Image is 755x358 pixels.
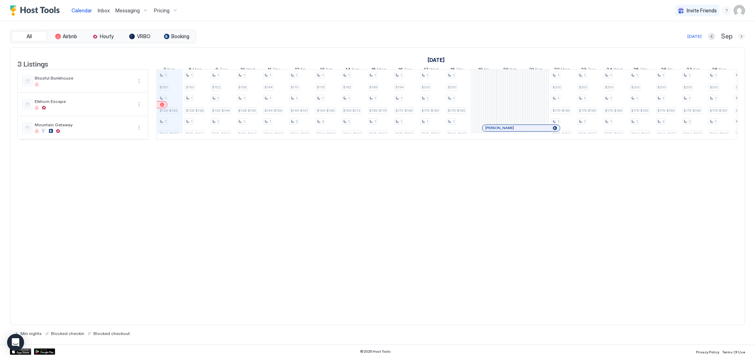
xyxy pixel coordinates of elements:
[605,65,624,75] a: September 24, 2025
[269,73,271,77] span: 1
[613,67,623,74] span: Wed
[296,96,297,100] span: 1
[238,108,256,113] span: $138-$149
[266,65,282,75] a: September 11, 2025
[734,5,745,16] div: User profile
[63,33,78,40] span: Airbnb
[448,108,465,113] span: $175-$189
[317,85,325,89] span: $176
[427,119,428,124] span: 1
[683,132,702,136] span: $200-$288
[584,73,585,77] span: 1
[217,119,219,124] span: 1
[34,348,55,355] div: Google Play Store
[453,96,454,100] span: 1
[736,108,753,113] span: $175-$189
[159,31,194,41] button: Booking
[662,73,664,77] span: 1
[685,65,702,75] a: September 27, 2025
[396,65,413,75] a: September 16, 2025
[348,73,350,77] span: 1
[296,73,297,77] span: 1
[160,132,178,136] span: $200-$288
[212,108,230,113] span: $133-$144
[7,334,24,351] div: Open Intercom Messenger
[715,73,716,77] span: 1
[10,348,31,355] div: App Store
[448,85,456,89] span: $200
[167,67,175,74] span: Sun
[21,331,42,336] span: Min nights
[710,132,728,136] span: $200-$288
[501,65,518,75] a: September 20, 2025
[636,73,638,77] span: 1
[322,73,324,77] span: 1
[72,7,92,13] span: Calendar
[478,67,483,74] span: 19
[710,65,728,75] a: September 28, 2025
[476,65,491,75] a: September 19, 2025
[610,96,612,100] span: 1
[688,73,690,77] span: 1
[553,85,561,89] span: $200
[631,108,648,113] span: $175-$189
[710,85,718,89] span: $200
[154,7,170,14] span: Pricing
[636,96,638,100] span: 1
[395,108,413,113] span: $170-$184
[631,65,650,75] a: September 25, 2025
[712,67,718,74] span: 28
[662,119,664,124] span: 2
[160,108,177,113] span: $123-$133
[453,73,454,77] span: 1
[738,33,745,40] button: Next month
[317,108,334,113] span: $154-$166
[610,73,612,77] span: 1
[736,85,744,89] span: $200
[579,108,596,113] span: $175-$189
[344,65,361,75] a: September 14, 2025
[557,119,559,124] span: 1
[605,132,623,136] span: $175-$252
[449,65,466,75] a: September 18, 2025
[186,108,204,113] span: $128-$138
[579,132,596,136] span: $175-$252
[687,7,717,14] span: Invite Friends
[193,67,202,74] span: Mon
[696,350,719,354] span: Privacy Policy
[683,108,701,113] span: $175-$189
[657,108,675,113] span: $175-$189
[135,77,143,85] div: menu
[736,132,754,136] span: $175-$252
[137,33,150,40] span: VRBO
[164,67,166,74] span: 7
[581,67,587,74] span: 23
[291,132,309,136] span: $200-$288
[186,132,204,136] span: $175-$252
[738,67,743,74] span: 29
[122,31,158,41] button: VRBO
[172,33,190,40] span: Booking
[216,67,219,74] span: 9
[636,119,638,124] span: 1
[400,119,402,124] span: 1
[238,85,246,89] span: $158
[348,119,350,124] span: 1
[722,348,745,355] a: Terms Of Use
[48,31,84,41] button: Airbnb
[246,67,255,74] span: Wed
[100,33,114,40] span: Houfy
[721,33,732,41] span: Sep
[588,67,596,74] span: Tue
[243,73,245,77] span: 1
[584,96,585,100] span: 1
[165,119,166,124] span: 1
[529,67,534,74] span: 21
[98,7,110,13] span: Inbox
[605,108,622,113] span: $175-$189
[395,132,413,136] span: $175-$252
[135,123,143,132] button: More options
[51,331,84,336] span: Blocked checkin
[424,67,428,74] span: 17
[10,5,63,16] a: Host Tools Logo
